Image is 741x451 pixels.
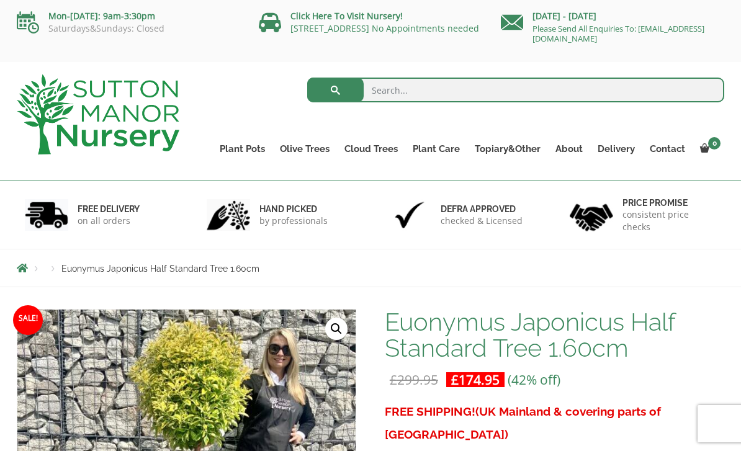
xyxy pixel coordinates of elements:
img: 2.jpg [207,199,250,231]
a: Topiary&Other [467,140,548,158]
h6: Price promise [622,197,717,208]
img: 1.jpg [25,199,68,231]
h6: FREE DELIVERY [78,203,140,215]
a: Contact [642,140,693,158]
h6: hand picked [259,203,328,215]
a: Plant Pots [212,140,272,158]
h3: FREE SHIPPING! [385,400,724,446]
img: 3.jpg [388,199,431,231]
span: (42% off) [508,371,560,388]
a: Plant Care [405,140,467,158]
a: About [548,140,590,158]
p: checked & Licensed [441,215,523,227]
span: (UK Mainland & covering parts of [GEOGRAPHIC_DATA]) [385,404,661,441]
p: [DATE] - [DATE] [501,9,724,24]
p: Mon-[DATE]: 9am-3:30pm [17,9,240,24]
p: consistent price checks [622,208,717,233]
span: Euonymus Japonicus Half Standard Tree 1.60cm [61,264,259,274]
h1: Euonymus Japonicus Half Standard Tree 1.60cm [385,309,724,361]
a: View full-screen image gallery [325,318,348,340]
span: £ [451,371,459,388]
bdi: 174.95 [451,371,500,388]
a: Olive Trees [272,140,337,158]
p: Saturdays&Sundays: Closed [17,24,240,33]
bdi: 299.95 [390,371,438,388]
a: Cloud Trees [337,140,405,158]
img: 4.jpg [570,196,613,234]
a: Delivery [590,140,642,158]
h6: Defra approved [441,203,523,215]
p: by professionals [259,215,328,227]
p: on all orders [78,215,140,227]
span: 0 [708,137,721,150]
span: £ [390,371,397,388]
a: Click Here To Visit Nursery! [290,10,403,22]
input: Search... [307,78,725,102]
nav: Breadcrumbs [17,263,724,273]
span: Sale! [13,305,43,335]
a: [STREET_ADDRESS] No Appointments needed [290,22,479,34]
img: logo [17,74,179,154]
a: 0 [693,140,724,158]
a: Please Send All Enquiries To: [EMAIL_ADDRESS][DOMAIN_NAME] [532,23,704,44]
